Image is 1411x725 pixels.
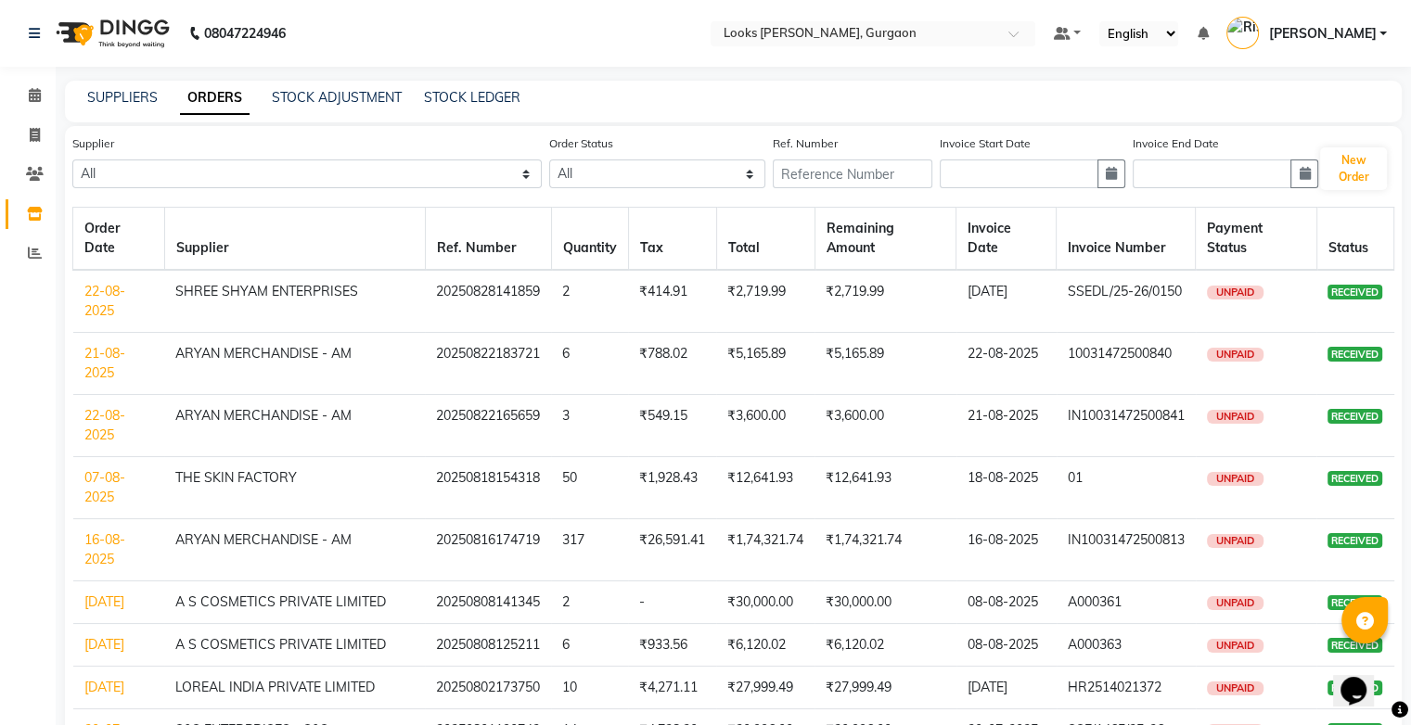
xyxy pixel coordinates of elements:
[425,457,551,519] td: 20250818154318
[551,333,628,395] td: 6
[1207,596,1263,610] span: UNPAID
[272,89,402,106] a: STOCK ADJUSTMENT
[425,333,551,395] td: 20250822183721
[84,345,125,381] a: 21-08-2025
[1320,147,1387,190] button: New Order
[956,208,1057,271] th: Invoice Date
[551,581,628,624] td: 2
[164,581,425,624] td: A S COSMETICS PRIVATE LIMITED
[815,208,956,271] th: Remaining Amount
[1057,208,1196,271] th: Invoice Number
[956,457,1057,519] td: 18-08-2025
[956,667,1057,709] td: [DATE]
[1207,348,1263,362] span: UNPAID
[1068,593,1122,610] span: A000361
[815,333,956,395] td: ₹5,165.89
[47,7,174,59] img: logo
[815,395,956,457] td: ₹3,600.00
[1328,595,1382,610] span: RECEIVED
[940,135,1031,152] label: Invoice Start Date
[1207,534,1263,548] span: UNPAID
[72,135,114,152] label: Supplier
[424,89,520,106] a: STOCK LEDGER
[628,624,716,667] td: ₹933.56
[204,7,286,59] b: 08047224946
[1328,533,1382,548] span: RECEIVED
[1068,283,1182,299] span: SSEDL/25-26/0150
[815,667,956,709] td: ₹27,999.49
[551,457,628,519] td: 50
[1133,135,1219,152] label: Invoice End Date
[628,519,716,581] td: ₹26,591.41
[1068,469,1083,486] span: 01
[1328,409,1382,424] span: RECEIVED
[815,624,956,667] td: ₹6,120.02
[628,333,716,395] td: ₹788.02
[87,89,158,106] a: SUPPLIERS
[84,531,125,567] a: 16-08-2025
[164,457,425,519] td: THE SKIN FACTORY
[773,159,932,188] input: Reference Number
[1316,208,1393,271] th: Status
[551,208,628,271] th: Quantity
[549,135,613,152] label: Order Status
[425,395,551,457] td: 20250822165659
[1207,286,1263,299] span: UNPAID
[551,667,628,709] td: 10
[628,270,716,333] td: ₹414.91
[628,457,716,519] td: ₹1,928.43
[1328,285,1382,299] span: RECEIVED
[956,624,1057,667] td: 08-08-2025
[84,593,124,610] a: [DATE]
[956,395,1057,457] td: 21-08-2025
[1333,651,1392,706] iframe: chat widget
[164,208,425,271] th: Supplier
[425,624,551,667] td: 20250808125211
[425,519,551,581] td: 20250816174719
[73,208,165,271] th: Order Date
[1328,680,1382,695] span: RECEIVED
[716,333,815,395] td: ₹5,165.89
[180,82,250,115] a: ORDERS
[716,624,815,667] td: ₹6,120.02
[1068,636,1122,653] span: A000363
[716,395,815,457] td: ₹3,600.00
[1268,24,1376,44] span: [PERSON_NAME]
[1328,638,1382,653] span: RECEIVED
[628,208,716,271] th: Tax
[84,283,125,319] a: 22-08-2025
[1207,472,1263,486] span: UNPAID
[716,457,815,519] td: ₹12,641.93
[1068,407,1185,424] span: IN10031472500841
[716,208,815,271] th: Total
[1207,639,1263,653] span: UNPAID
[425,667,551,709] td: 20250802173750
[1068,679,1161,695] span: HR2514021372
[1226,17,1259,49] img: Rishabh Kapoor
[628,581,716,624] td: -
[1068,531,1185,548] span: IN10031472500813
[551,395,628,457] td: 3
[164,333,425,395] td: ARYAN MERCHANDISE - AM
[551,270,628,333] td: 2
[551,624,628,667] td: 6
[1207,681,1263,695] span: UNPAID
[815,581,956,624] td: ₹30,000.00
[1207,410,1263,424] span: UNPAID
[425,581,551,624] td: 20250808141345
[164,270,425,333] td: SHREE SHYAM ENTERPRISES
[1068,345,1172,362] span: 10031472500840
[551,519,628,581] td: 317
[716,667,815,709] td: ₹27,999.49
[164,395,425,457] td: ARYAN MERCHANDISE - AM
[84,407,125,443] a: 22-08-2025
[956,581,1057,624] td: 08-08-2025
[815,457,956,519] td: ₹12,641.93
[956,270,1057,333] td: [DATE]
[84,469,125,505] a: 07-08-2025
[773,135,838,152] label: Ref. Number
[716,581,815,624] td: ₹30,000.00
[425,208,551,271] th: Ref. Number
[1328,471,1382,486] span: RECEIVED
[84,636,124,653] a: [DATE]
